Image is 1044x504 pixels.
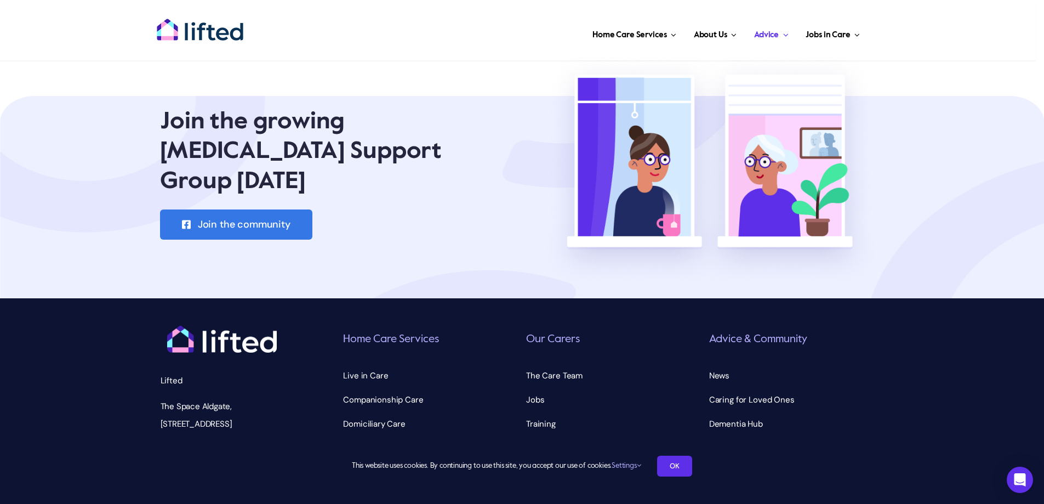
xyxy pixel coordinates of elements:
[694,26,727,44] span: About Us
[343,367,518,481] nav: Home Care Services
[709,391,795,409] span: Caring for Loved Ones
[526,415,556,433] span: Training
[343,332,518,347] h6: Home Care Services
[754,26,779,44] span: Advice
[657,456,692,477] a: OK
[526,332,701,347] h6: Our Carers
[279,16,863,49] nav: Main Menu
[526,367,701,481] nav: Our Carers
[352,457,641,475] span: This website uses cookies. By continuing to use this site, you accept our use of cookies.
[343,391,423,409] span: Companionship Care
[537,53,884,287] img: Community
[709,391,884,409] a: Caring for Loved Ones
[167,326,277,353] img: logo-white
[709,367,884,481] nav: Advice & Community
[160,107,507,196] p: Join the growing [MEDICAL_DATA] Support Group [DATE]
[526,367,583,384] span: The Care Team
[161,398,283,485] p: The Space Aldgate, [STREET_ADDRESS][PERSON_NAME], [GEOGRAPHIC_DATA] EC3A 7LP
[709,332,884,347] h6: Advice & Community
[612,462,641,469] a: Settings
[343,367,388,384] span: Live in Care
[156,18,244,29] a: lifted-logo
[709,415,763,433] span: Dementia Hub
[751,16,791,49] a: Advice
[161,372,283,389] p: Lifted
[806,26,850,44] span: Jobs in Care
[343,415,406,433] span: Domiciliary Care
[343,415,518,433] a: Domiciliary Care
[592,26,666,44] span: Home Care Services
[709,367,729,384] span: News
[160,209,312,240] a: Join the community
[198,219,290,230] span: Join the community
[526,367,701,384] a: The Care Team
[709,367,884,384] a: News
[589,16,680,49] a: Home Care Services
[343,391,518,409] a: Companionship Care
[709,415,884,433] a: Dementia Hub
[526,415,701,433] a: Training
[802,16,863,49] a: Jobs in Care
[343,367,518,384] a: Live in Care
[526,391,544,409] span: Jobs
[526,391,701,409] a: Jobs
[1007,467,1033,493] div: Open Intercom Messenger
[691,16,740,49] a: About Us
